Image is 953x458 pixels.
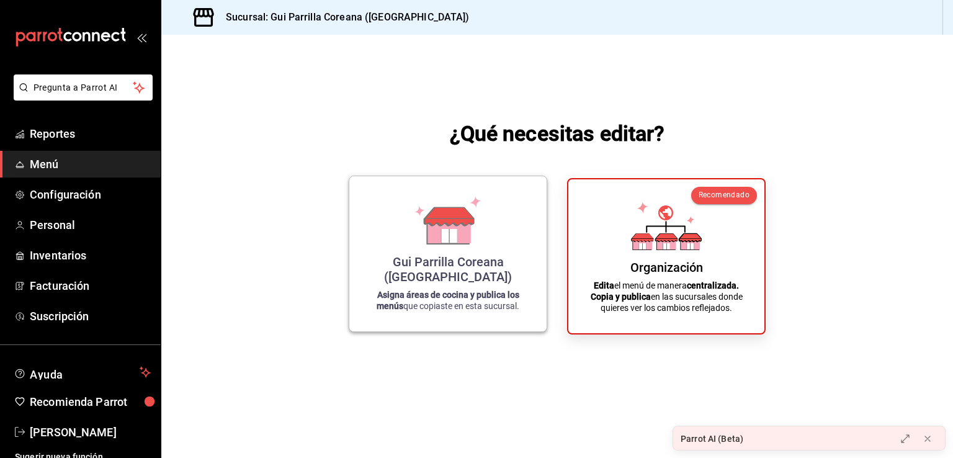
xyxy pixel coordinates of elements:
[14,74,153,101] button: Pregunta a Parrot AI
[30,156,151,173] span: Menú
[364,289,532,312] p: que copiaste en esta sucursal.
[630,260,703,275] div: Organización
[30,393,151,410] span: Recomienda Parrot
[30,247,151,264] span: Inventarios
[687,281,739,290] strong: centralizada.
[30,277,151,294] span: Facturación
[30,186,151,203] span: Configuración
[681,433,743,446] div: Parrot AI (Beta)
[699,191,749,199] span: Recomendado
[364,254,532,284] div: Gui Parrilla Coreana ([GEOGRAPHIC_DATA])
[30,217,151,233] span: Personal
[30,308,151,325] span: Suscripción
[377,290,519,311] strong: Asigna áreas de cocina y publica los menús
[30,125,151,142] span: Reportes
[136,32,146,42] button: open_drawer_menu
[9,90,153,103] a: Pregunta a Parrot AI
[30,365,135,380] span: Ayuda
[583,280,749,313] p: el menú de manera en las sucursales donde quieres ver los cambios reflejados.
[34,81,133,94] span: Pregunta a Parrot AI
[30,424,151,441] span: [PERSON_NAME]
[594,281,614,290] strong: Edita
[591,292,651,302] strong: Copia y publica
[450,119,665,148] h1: ¿Qué necesitas editar?
[216,10,470,25] h3: Sucursal: Gui Parrilla Coreana ([GEOGRAPHIC_DATA])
